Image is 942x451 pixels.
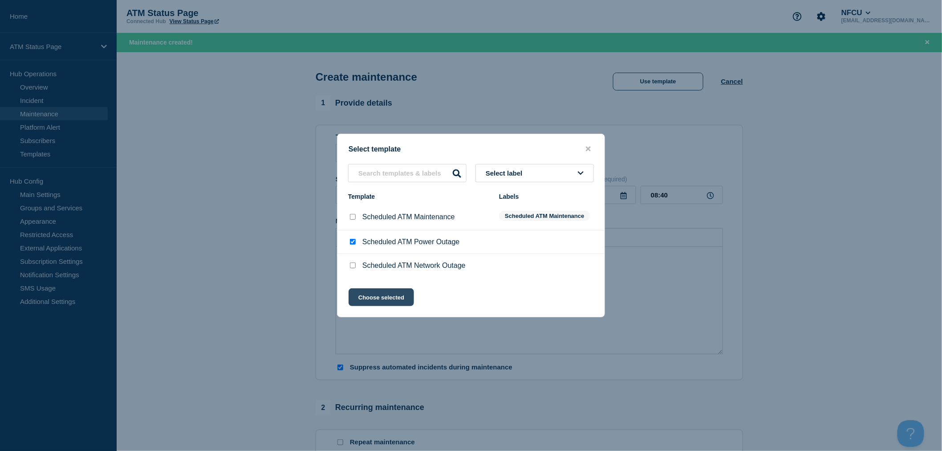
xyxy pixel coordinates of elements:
input: Scheduled ATM Maintenance checkbox [350,214,356,220]
button: close button [583,145,593,153]
input: Scheduled ATM Network Outage checkbox [350,262,356,268]
span: Select label [486,169,526,177]
button: Select label [475,164,594,182]
button: Choose selected [349,288,414,306]
input: Search templates & labels [348,164,467,182]
div: Template [348,193,490,200]
div: Labels [499,193,594,200]
span: Scheduled ATM Maintenance [499,211,590,221]
input: Scheduled ATM Power Outage checkbox [350,239,356,245]
div: Select template [337,145,605,153]
p: Scheduled ATM Power Outage [362,238,460,246]
p: Scheduled ATM Network Outage [362,262,466,270]
p: Scheduled ATM Maintenance [362,213,455,221]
